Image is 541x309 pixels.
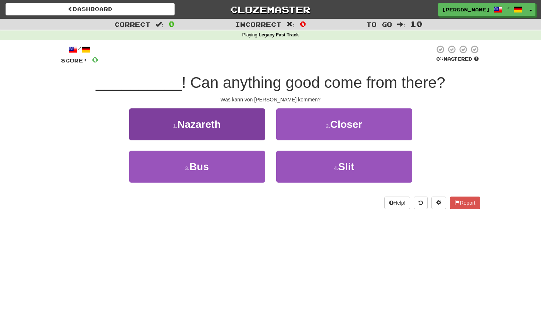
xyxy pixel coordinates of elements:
button: Round history (alt+y) [414,197,428,209]
strong: Legacy Fast Track [259,32,299,37]
span: 10 [410,19,423,28]
div: Mastered [435,56,480,62]
button: 3.Bus [129,151,265,183]
span: Slit [338,161,355,172]
button: Help! [384,197,410,209]
span: : [286,21,295,28]
div: Was kann von [PERSON_NAME] kommen? [61,96,480,103]
span: : [156,21,164,28]
span: [PERSON_NAME] [442,6,490,13]
span: Nazareth [177,119,221,130]
small: 3 . [185,165,189,171]
span: Incorrect [235,21,281,28]
button: 1.Nazareth [129,108,265,140]
button: 4.Slit [276,151,412,183]
a: Dashboard [6,3,175,15]
span: Closer [330,119,362,130]
span: Bus [189,161,209,172]
span: __________ [96,74,182,91]
span: 0 % [436,56,444,62]
a: [PERSON_NAME] / [438,3,526,16]
span: ! Can anything good come from there? [182,74,445,91]
span: To go [366,21,392,28]
button: 2.Closer [276,108,412,140]
span: 0 [92,55,98,64]
span: Score: [61,57,88,64]
a: Clozemaster [186,3,355,16]
small: 4 . [334,165,338,171]
div: / [61,45,98,54]
span: 0 [168,19,175,28]
span: / [506,6,510,11]
span: Correct [114,21,150,28]
span: 0 [300,19,306,28]
span: : [397,21,405,28]
small: 2 . [326,123,330,129]
small: 1 . [173,123,178,129]
button: Report [450,197,480,209]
